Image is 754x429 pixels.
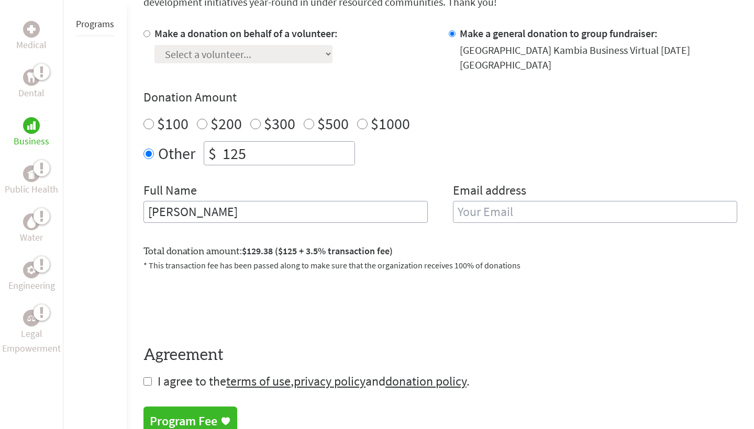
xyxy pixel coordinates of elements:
img: Water [27,216,36,228]
h4: Agreement [143,346,737,365]
label: $300 [264,114,295,133]
p: Medical [16,38,47,52]
label: Full Name [143,182,197,201]
input: Enter Amount [220,142,354,165]
a: Public HealthPublic Health [5,165,58,197]
p: Public Health [5,182,58,197]
div: Legal Empowerment [23,310,40,326]
div: Medical [23,21,40,38]
img: Dental [27,72,36,82]
label: Make a donation on behalf of a volunteer: [154,27,338,40]
a: DentalDental [18,69,45,100]
span: $129.38 ($125 + 3.5% transaction fee) [242,245,393,257]
label: Email address [453,182,526,201]
a: Legal EmpowermentLegal Empowerment [2,310,61,356]
label: Make a general donation to group fundraiser: [460,27,658,40]
div: Public Health [23,165,40,182]
p: Dental [18,86,45,100]
iframe: reCAPTCHA [143,284,303,325]
div: [GEOGRAPHIC_DATA] Kambia Business Virtual [DATE] [GEOGRAPHIC_DATA] [460,43,737,72]
img: Medical [27,25,36,33]
p: Business [14,134,49,149]
label: $100 [157,114,188,133]
label: $1000 [371,114,410,133]
p: * This transaction fee has been passed along to make sure that the organization receives 100% of ... [143,259,737,272]
label: Total donation amount: [143,244,393,259]
img: Public Health [27,168,36,179]
span: I agree to the , and . [158,373,470,389]
a: MedicalMedical [16,21,47,52]
a: donation policy [385,373,467,389]
a: terms of use [226,373,291,389]
div: Dental [23,69,40,86]
div: Water [23,213,40,230]
img: Engineering [27,266,36,274]
p: Engineering [8,278,55,293]
label: $500 [317,114,349,133]
p: Water [20,230,43,245]
label: Other [158,141,195,165]
div: Business [23,117,40,134]
li: Programs [76,13,114,36]
a: WaterWater [20,213,43,245]
h4: Donation Amount [143,89,737,106]
div: $ [204,142,220,165]
a: BusinessBusiness [14,117,49,149]
input: Your Email [453,201,737,223]
a: privacy policy [294,373,365,389]
a: EngineeringEngineering [8,262,55,293]
input: Enter Full Name [143,201,428,223]
label: $200 [210,114,242,133]
img: Business [27,121,36,130]
p: Legal Empowerment [2,326,61,356]
a: Programs [76,18,114,30]
img: Legal Empowerment [27,315,36,321]
div: Engineering [23,262,40,278]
